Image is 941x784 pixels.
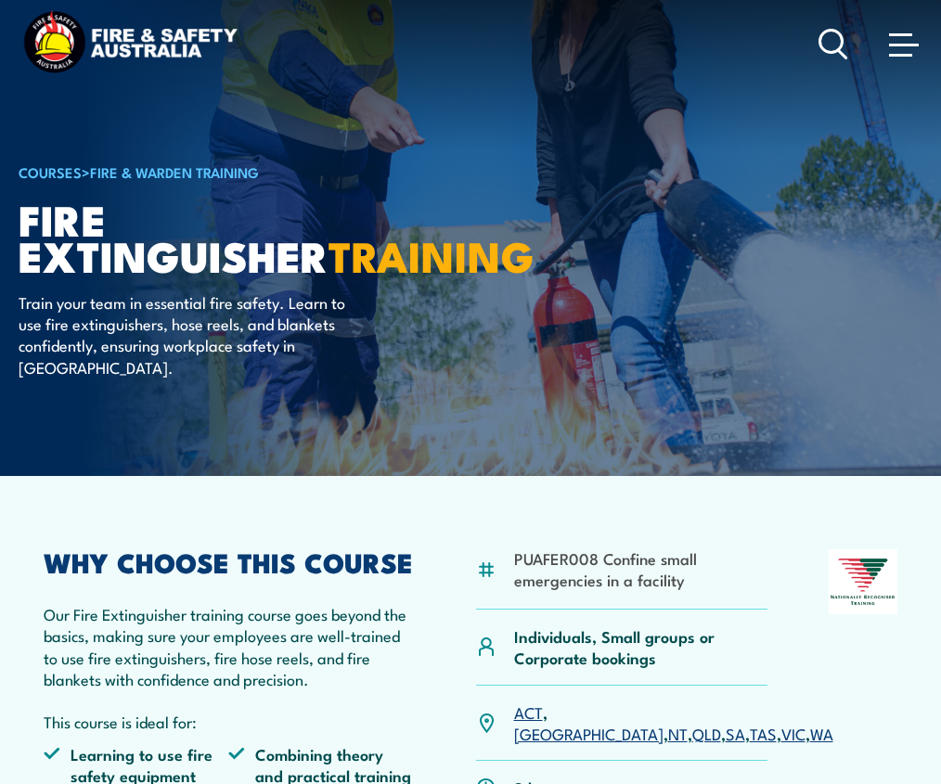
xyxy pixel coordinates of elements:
a: SA [726,722,745,744]
a: QLD [692,722,721,744]
img: Nationally Recognised Training logo. [829,549,897,614]
p: Our Fire Extinguisher training course goes beyond the basics, making sure your employees are well... [44,603,414,690]
h6: > [19,161,477,183]
p: Individuals, Small groups or Corporate bookings [514,625,767,669]
a: TAS [750,722,777,744]
h1: Fire Extinguisher [19,200,477,273]
a: COURSES [19,161,82,182]
a: NT [668,722,688,744]
p: This course is ideal for: [44,711,414,732]
a: Fire & Warden Training [90,161,259,182]
a: ACT [514,700,543,723]
h2: WHY CHOOSE THIS COURSE [44,549,414,573]
a: VIC [781,722,806,744]
a: [GEOGRAPHIC_DATA] [514,722,664,744]
p: , , , , , , , [514,701,833,745]
strong: TRAINING [329,223,535,287]
p: Train your team in essential fire safety. Learn to use fire extinguishers, hose reels, and blanke... [19,291,357,379]
a: WA [810,722,833,744]
li: PUAFER008 Confine small emergencies in a facility [514,547,767,591]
